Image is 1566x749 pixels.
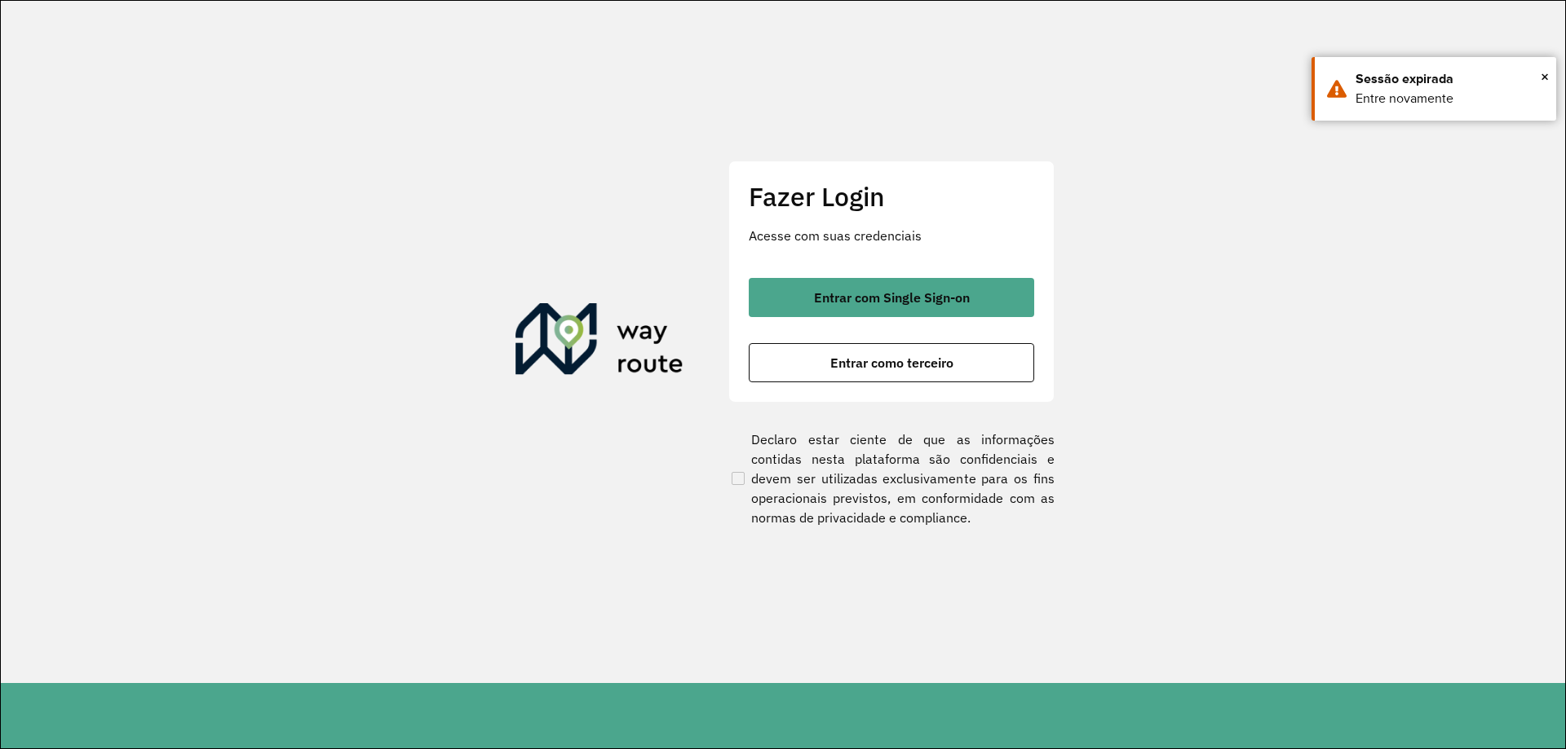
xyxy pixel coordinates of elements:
h2: Fazer Login [749,181,1034,212]
p: Acesse com suas credenciais [749,226,1034,245]
div: Entre novamente [1356,89,1544,108]
div: Sessão expirada [1356,69,1544,89]
label: Declaro estar ciente de que as informações contidas nesta plataforma são confidenciais e devem se... [728,430,1055,527]
img: Roteirizador AmbevTech [515,303,683,381]
button: Close [1541,64,1549,89]
button: button [749,343,1034,382]
span: × [1541,64,1549,89]
span: Entrar como terceiro [830,356,953,369]
span: Entrar com Single Sign-on [814,291,970,304]
button: button [749,278,1034,317]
